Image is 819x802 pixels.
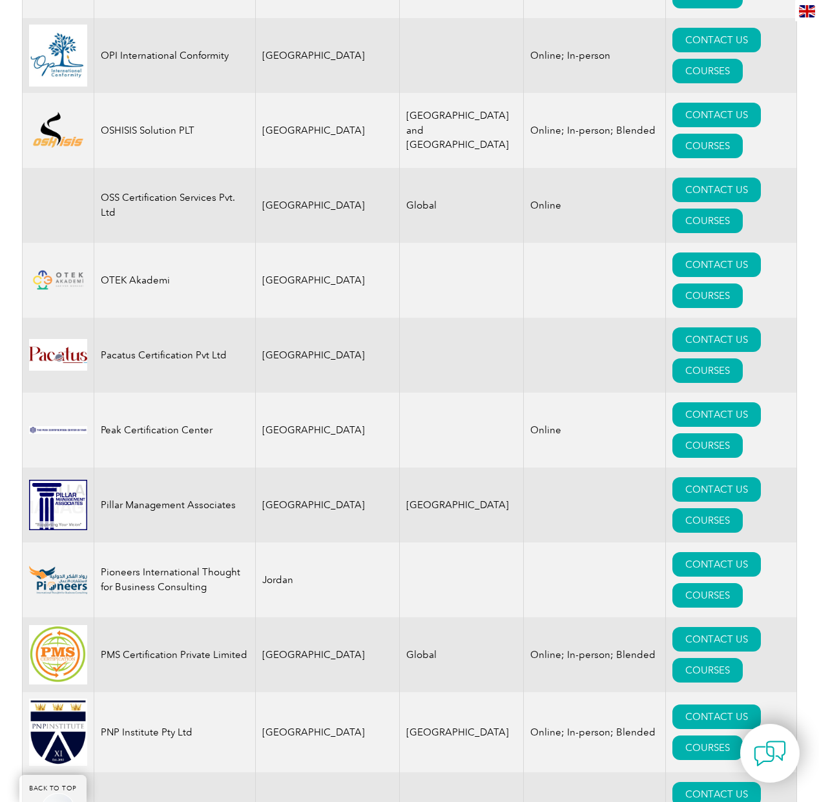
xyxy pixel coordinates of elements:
[256,542,400,617] td: Jordan
[94,468,256,542] td: Pillar Management Associates
[672,178,761,202] a: CONTACT US
[94,93,256,168] td: OSHISIS Solution PLT
[94,692,256,772] td: PNP Institute Pty Ltd
[523,18,665,93] td: Online; In-person
[256,468,400,542] td: [GEOGRAPHIC_DATA]
[256,93,400,168] td: [GEOGRAPHIC_DATA]
[799,5,815,17] img: en
[672,402,761,427] a: CONTACT US
[399,468,523,542] td: [GEOGRAPHIC_DATA]
[672,508,743,533] a: COURSES
[256,318,400,393] td: [GEOGRAPHIC_DATA]
[399,617,523,692] td: Global
[29,111,87,150] img: 5113d4a1-7437-ef11-a316-00224812a81c-logo.png
[672,658,743,683] a: COURSES
[672,103,761,127] a: CONTACT US
[523,393,665,468] td: Online
[672,735,743,760] a: COURSES
[29,25,87,87] img: 215d9ff6-1cd1-ef11-a72f-002248108aed-logo.jpg
[672,59,743,83] a: COURSES
[672,433,743,458] a: COURSES
[29,426,87,434] img: 063414e9-959b-ee11-be37-00224893a058-logo.png
[256,18,400,93] td: [GEOGRAPHIC_DATA]
[256,393,400,468] td: [GEOGRAPHIC_DATA]
[29,699,87,766] img: ea24547b-a6e0-e911-a812-000d3a795b83-logo.jpg
[29,264,87,296] img: 676db975-d0d1-ef11-a72f-00224892eff5-logo.png
[523,617,665,692] td: Online; In-person; Blended
[672,552,761,577] a: CONTACT US
[672,358,743,383] a: COURSES
[256,243,400,318] td: [GEOGRAPHIC_DATA]
[29,339,87,371] img: a70504ba-a5a0-ef11-8a69-0022489701c2-logo.jpg
[29,566,87,594] img: 05083563-4e3a-f011-b4cb-000d3ad1ee32-logo.png
[29,625,87,684] img: 865840a4-dc40-ee11-bdf4-000d3ae1ac14-logo.jpg
[672,134,743,158] a: COURSES
[672,252,761,277] a: CONTACT US
[94,18,256,93] td: OPI International Conformity
[94,243,256,318] td: OTEK Akademi
[29,480,87,531] img: 112a24ac-d9bc-ea11-a814-000d3a79823d-logo.gif
[399,168,523,243] td: Global
[523,692,665,772] td: Online; In-person; Blended
[672,28,761,52] a: CONTACT US
[672,327,761,352] a: CONTACT US
[672,283,743,308] a: COURSES
[256,617,400,692] td: [GEOGRAPHIC_DATA]
[94,542,256,617] td: Pioneers International Thought for Business Consulting
[672,627,761,652] a: CONTACT US
[523,168,665,243] td: Online
[94,318,256,393] td: Pacatus Certification Pvt Ltd
[672,477,761,502] a: CONTACT US
[94,617,256,692] td: PMS Certification Private Limited
[754,737,786,770] img: contact-chat.png
[256,692,400,772] td: [GEOGRAPHIC_DATA]
[672,704,761,729] a: CONTACT US
[94,168,256,243] td: OSS Certification Services Pvt. Ltd
[94,393,256,468] td: Peak Certification Center
[399,93,523,168] td: [GEOGRAPHIC_DATA] and [GEOGRAPHIC_DATA]
[523,93,665,168] td: Online; In-person; Blended
[19,775,87,802] a: BACK TO TOP
[672,209,743,233] a: COURSES
[672,583,743,608] a: COURSES
[256,168,400,243] td: [GEOGRAPHIC_DATA]
[399,692,523,772] td: [GEOGRAPHIC_DATA]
